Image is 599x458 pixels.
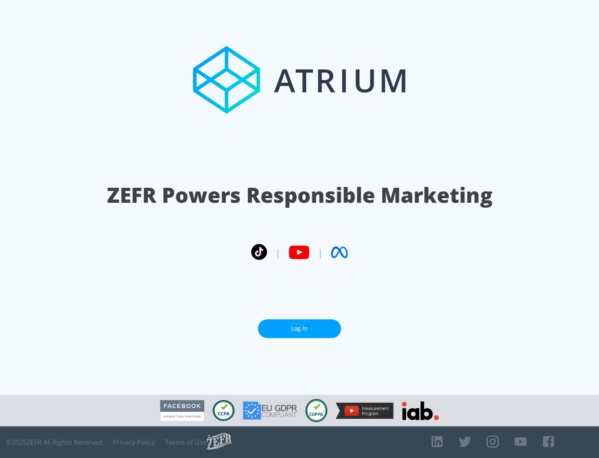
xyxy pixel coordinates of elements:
a: Terms of Use [165,438,207,446]
img: YouTube Measurement Program [336,403,394,419]
a: Privacy Policy [113,438,155,446]
img: COPPA Compliant [305,399,327,422]
img: IAB [402,401,439,420]
img: Facebook Marketing Partner [160,400,204,421]
span: | [275,246,280,259]
img: CCPA Compliant [213,400,235,421]
a: Log In [258,319,341,338]
h1: ZEFR Powers Responsible Marketing [107,181,493,209]
span: © 2025 ZEFR All Rights Reserved [6,438,103,446]
img: GDPR Compliant [243,401,297,420]
span: | [318,246,323,259]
